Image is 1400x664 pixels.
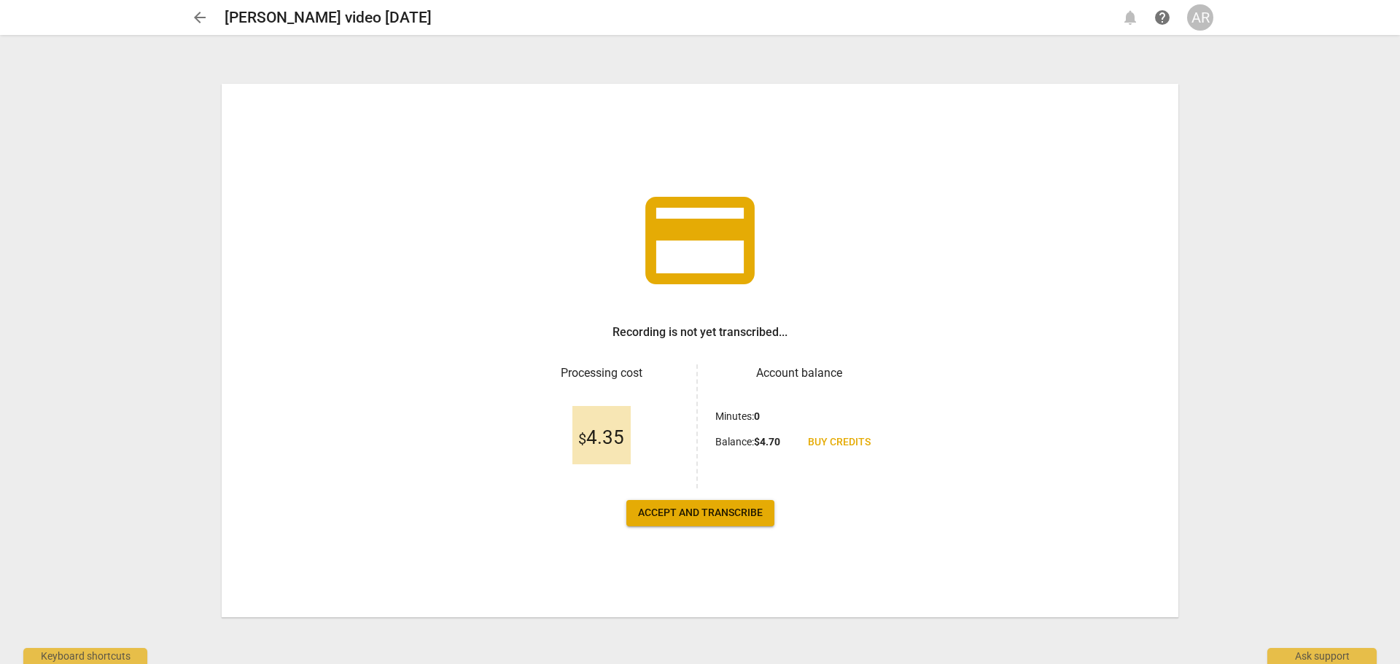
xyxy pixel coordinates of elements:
[1154,9,1171,26] span: help
[1149,4,1175,31] a: Help
[715,364,882,382] h3: Account balance
[715,434,780,450] p: Balance :
[578,427,624,449] span: 4.35
[808,435,871,450] span: Buy credits
[796,429,882,456] a: Buy credits
[715,409,760,424] p: Minutes :
[191,9,209,26] span: arrow_back
[518,364,685,382] h3: Processing cost
[1187,4,1213,31] button: AR
[754,436,780,448] b: $ 4.70
[1267,648,1377,664] div: Ask support
[634,175,766,306] span: credit_card
[23,648,147,664] div: Keyboard shortcuts
[638,506,763,520] span: Accept and transcribe
[626,500,774,526] button: Accept and transcribe
[225,9,432,27] h2: [PERSON_NAME] video [DATE]
[578,430,586,448] span: $
[754,410,760,422] b: 0
[612,324,787,341] h3: Recording is not yet transcribed...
